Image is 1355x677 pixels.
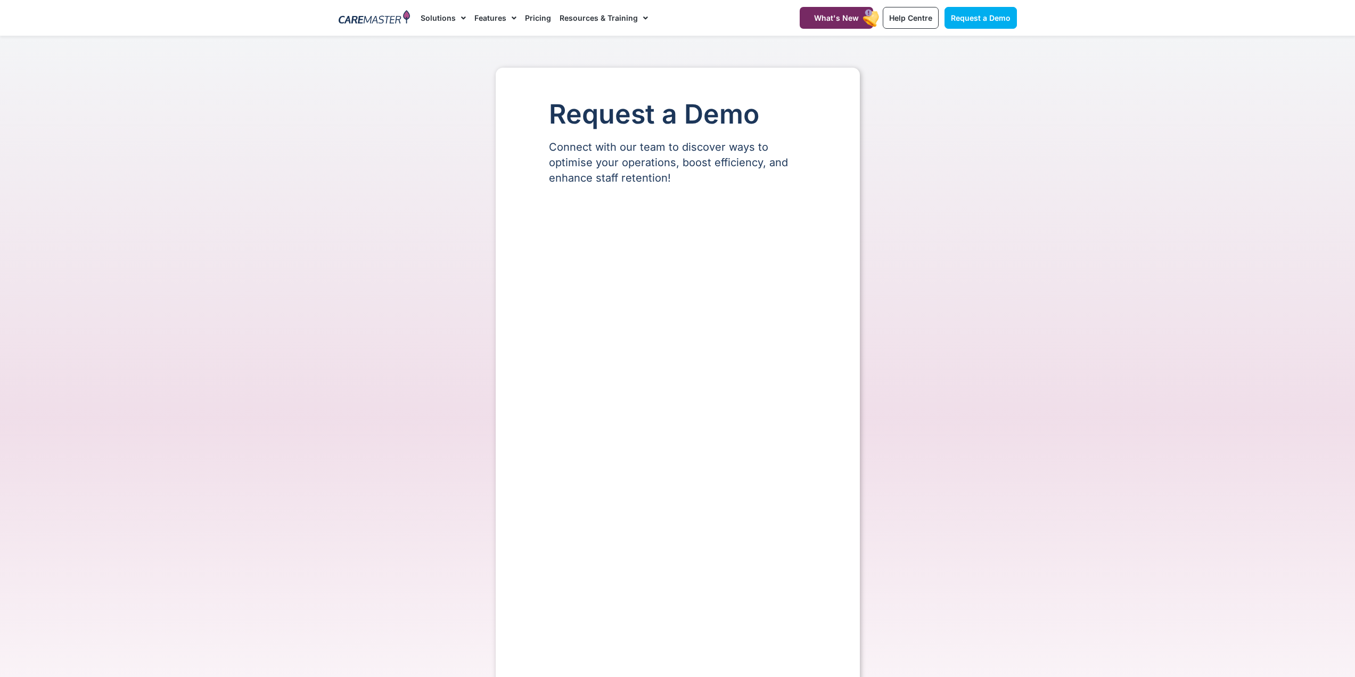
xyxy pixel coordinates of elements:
a: What's New [800,7,873,29]
a: Request a Demo [945,7,1017,29]
h1: Request a Demo [549,100,807,129]
span: What's New [814,13,859,22]
p: Connect with our team to discover ways to optimise your operations, boost efficiency, and enhance... [549,140,807,186]
span: Request a Demo [951,13,1011,22]
img: CareMaster Logo [339,10,410,26]
span: Help Centre [889,13,932,22]
a: Help Centre [883,7,939,29]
